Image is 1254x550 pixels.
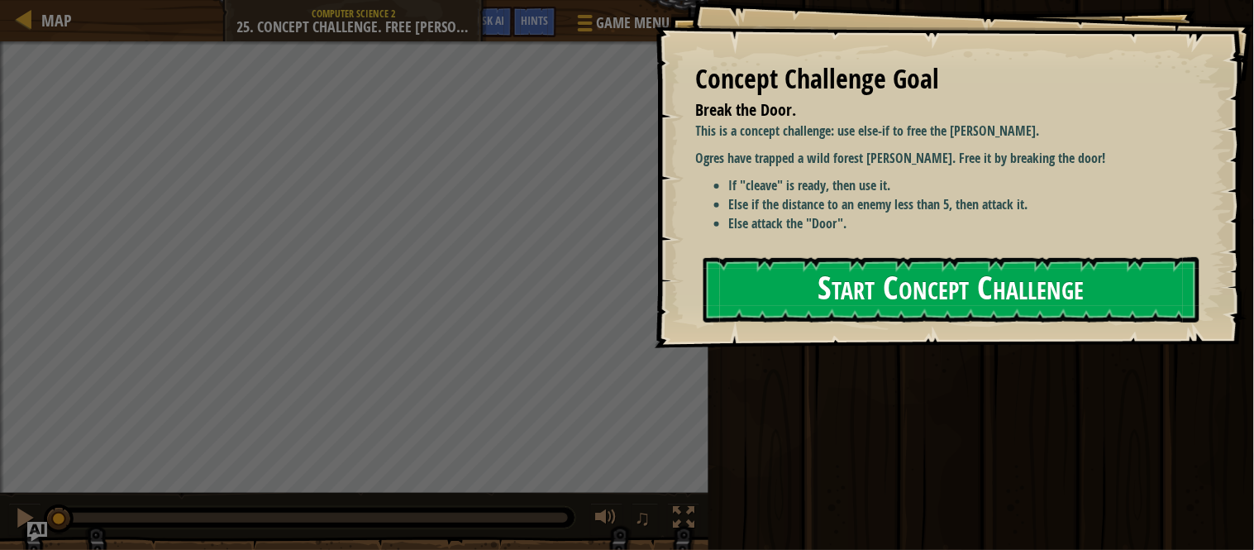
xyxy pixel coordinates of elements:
li: Else attack the "Door". [729,214,1196,233]
div: Concept Challenge Goal [696,60,1196,98]
span: Ask AI [476,12,504,28]
button: Ask AI [27,522,47,542]
p: This is a concept challenge: use else-if to free the [PERSON_NAME]. [696,122,1196,141]
button: Toggle fullscreen [667,503,700,537]
button: Adjust volume [590,503,623,537]
a: Map [33,9,72,31]
li: Break the Door. [675,98,1192,122]
button: Ask AI [468,7,513,37]
span: Break the Door. [696,98,797,121]
button: Ctrl + P: Pause [8,503,41,537]
li: If "cleave" is ready, then use it. [729,176,1196,195]
span: Game Menu [596,12,670,34]
span: Map [41,9,72,31]
button: ♫ [632,503,660,537]
button: Start Concept Challenge [703,257,1199,323]
button: Game Menu [565,7,679,45]
li: Else if the distance to an enemy less than 5, then attack it. [729,195,1196,214]
p: Ogres have trapped a wild forest [PERSON_NAME]. Free it by breaking the door! [696,149,1196,168]
span: Hints [521,12,548,28]
span: ♫ [635,505,651,530]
